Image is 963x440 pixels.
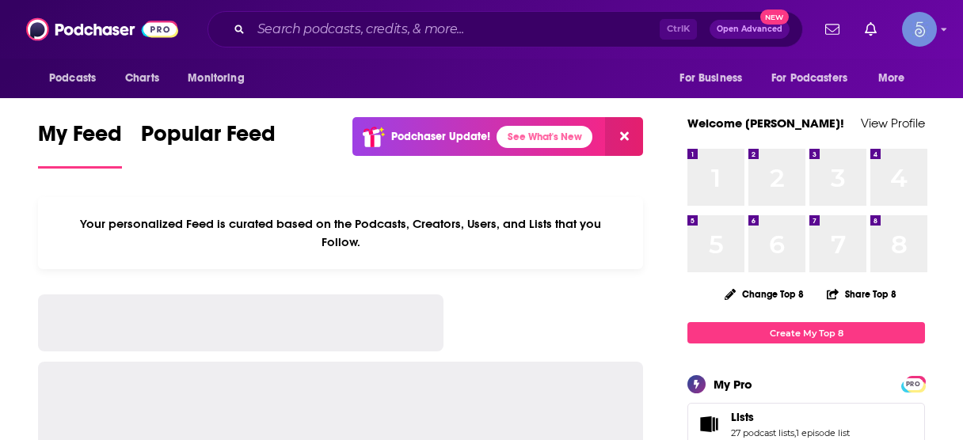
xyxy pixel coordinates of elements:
[861,116,925,131] a: View Profile
[878,67,905,89] span: More
[38,63,116,93] button: open menu
[26,14,178,44] img: Podchaser - Follow, Share and Rate Podcasts
[826,279,897,309] button: Share Top 8
[904,378,923,390] span: PRO
[687,116,844,131] a: Welcome [PERSON_NAME]!
[731,410,850,424] a: Lists
[761,63,870,93] button: open menu
[902,12,937,47] img: User Profile
[660,19,697,40] span: Ctrl K
[858,16,883,43] a: Show notifications dropdown
[796,427,850,438] a: 1 episode list
[760,9,789,25] span: New
[497,126,592,148] a: See What's New
[251,17,660,42] input: Search podcasts, credits, & more...
[819,16,846,43] a: Show notifications dropdown
[710,20,790,39] button: Open AdvancedNew
[49,67,96,89] span: Podcasts
[391,130,490,143] p: Podchaser Update!
[668,63,762,93] button: open menu
[714,377,752,392] div: My Pro
[904,377,923,389] a: PRO
[207,11,803,47] div: Search podcasts, credits, & more...
[115,63,169,93] a: Charts
[902,12,937,47] button: Show profile menu
[141,120,276,169] a: Popular Feed
[794,427,796,438] span: ,
[693,413,725,435] a: Lists
[38,120,122,169] a: My Feed
[687,322,925,343] a: Create My Top 8
[731,410,754,424] span: Lists
[731,427,794,438] a: 27 podcast lists
[679,67,742,89] span: For Business
[902,12,937,47] span: Logged in as Spiral5-G1
[188,67,244,89] span: Monitoring
[717,25,782,33] span: Open Advanced
[141,120,276,157] span: Popular Feed
[38,197,643,269] div: Your personalized Feed is curated based on the Podcasts, Creators, Users, and Lists that you Follow.
[715,284,813,304] button: Change Top 8
[177,63,265,93] button: open menu
[867,63,925,93] button: open menu
[38,120,122,157] span: My Feed
[771,67,847,89] span: For Podcasters
[125,67,159,89] span: Charts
